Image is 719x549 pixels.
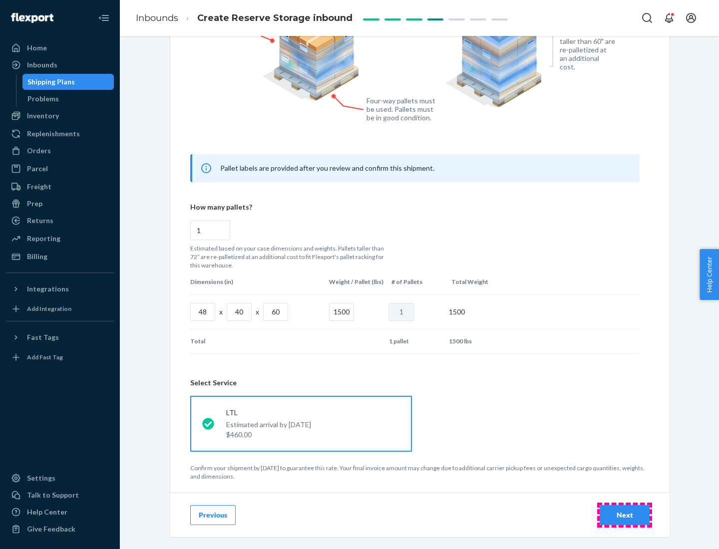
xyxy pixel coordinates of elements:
header: Select Service [190,378,650,388]
p: Confirm your shipment by [DATE] to guarantee this rate. Your final invoice amount may change due ... [190,464,650,481]
div: Inventory [27,111,59,121]
div: Problems [27,94,59,104]
button: Next [600,505,650,525]
a: Help Center [6,504,114,520]
div: Freight [27,182,51,192]
div: Shipping Plans [27,77,75,87]
div: Help Center [27,507,67,517]
div: Orders [27,146,51,156]
img: Flexport logo [11,13,53,23]
th: Dimensions (in) [190,270,325,294]
div: Integrations [27,284,69,294]
div: Prep [27,199,42,209]
button: Help Center [700,249,719,300]
div: Give Feedback [27,524,75,534]
a: Orders [6,143,114,159]
div: Add Integration [27,304,71,313]
div: Fast Tags [27,332,59,342]
button: Open account menu [681,8,701,28]
p: Estimated arrival by [DATE] [226,420,311,430]
button: Close Navigation [94,8,114,28]
div: Reporting [27,234,60,244]
a: Freight [6,179,114,195]
a: Parcel [6,161,114,177]
button: Previous [190,505,236,525]
div: Settings [27,473,55,483]
a: Inbounds [6,57,114,73]
a: Add Integration [6,301,114,317]
th: Weight / Pallet (lbs) [325,270,387,294]
ol: breadcrumbs [128,3,360,33]
a: Shipping Plans [22,74,114,90]
a: Billing [6,249,114,265]
button: Open Search Box [637,8,657,28]
div: Talk to Support [27,490,79,500]
p: x [256,307,259,317]
a: Home [6,40,114,56]
button: Open notifications [659,8,679,28]
div: Returns [27,216,53,226]
a: Settings [6,470,114,486]
a: Reporting [6,231,114,247]
div: Add Fast Tag [27,353,63,361]
a: Problems [22,91,114,107]
p: LTL [226,408,311,418]
div: Billing [27,252,47,262]
p: $460.00 [226,430,311,440]
td: Total [190,329,325,353]
button: Give Feedback [6,521,114,537]
div: Home [27,43,47,53]
a: Replenishments [6,126,114,142]
a: Inventory [6,108,114,124]
button: Fast Tags [6,329,114,345]
span: Create Reserve Storage inbound [197,12,353,23]
th: Total Weight [447,270,507,294]
div: Next [608,510,641,520]
a: Prep [6,196,114,212]
p: How many pallets? [190,202,640,212]
figcaption: Four-way pallets must be used. Pallets must be in good condition. [366,96,436,122]
a: Talk to Support [6,487,114,503]
div: Parcel [27,164,48,174]
p: Estimated based on your case dimensions and weights. Pallets taller than 72” are re-palletized at... [190,244,390,270]
th: # of Pallets [387,270,447,294]
a: Add Fast Tag [6,349,114,365]
a: Inbounds [136,12,178,23]
span: Pallet labels are provided after you review and confirm this shipment. [220,164,434,172]
td: 1500 lbs [445,329,505,353]
button: Integrations [6,281,114,297]
p: x [219,307,223,317]
a: Returns [6,213,114,229]
div: Replenishments [27,129,80,139]
td: 1 pallet [385,329,445,353]
div: Inbounds [27,60,57,70]
span: 1500 [449,307,465,316]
